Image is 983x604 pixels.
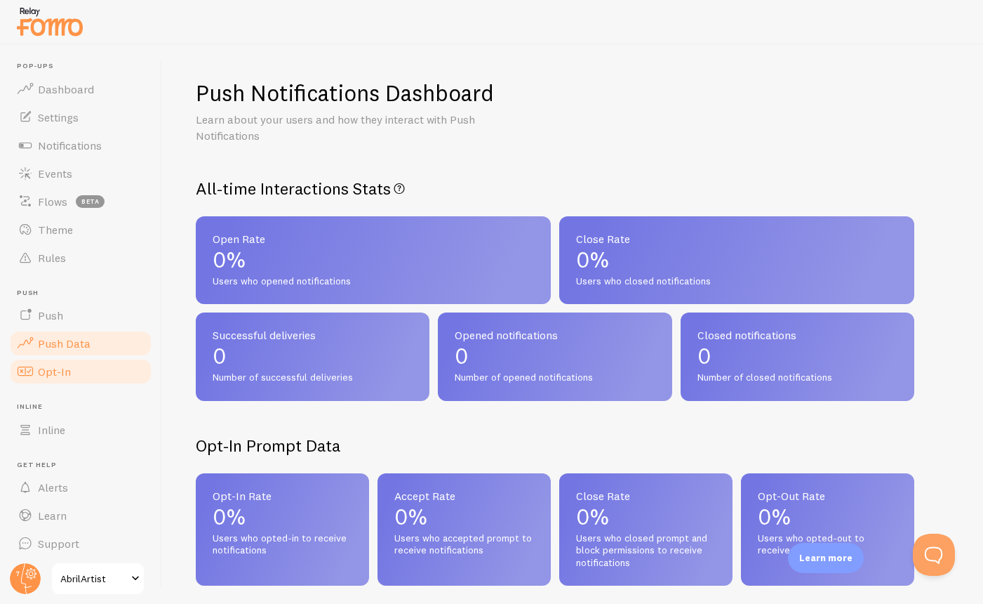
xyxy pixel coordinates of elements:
[38,195,67,209] span: Flows
[15,4,85,39] img: fomo-relay-logo-orange.svg
[8,530,153,558] a: Support
[8,329,153,357] a: Push Data
[8,188,153,216] a: Flows beta
[758,532,897,557] span: Users who opted-out to receive notifications
[17,289,153,298] span: Push
[576,532,716,570] span: Users who closed prompt and block permissions to receive notifications
[455,345,655,367] p: 0
[17,62,153,71] span: Pop-ups
[38,508,67,523] span: Learn
[8,216,153,244] a: Theme
[51,562,145,596] a: AbrilArtist
[758,506,897,528] p: 0%
[38,423,65,437] span: Inline
[8,131,153,159] a: Notifications
[38,308,63,322] span: Push
[17,402,153,412] span: Inline
[38,251,66,265] span: Rules
[455,372,655,384] span: Number of opened notifications
[8,416,153,444] a: Inline
[196,435,914,457] h2: Opt-In Prompt Data
[213,275,534,288] span: Users who opened notifications
[213,249,534,271] p: 0%
[576,249,897,271] p: 0%
[38,110,79,124] span: Settings
[576,233,897,244] span: Close Rate
[8,473,153,501] a: Alerts
[38,537,79,551] span: Support
[213,506,352,528] p: 0%
[38,480,68,494] span: Alerts
[60,570,127,587] span: AbrilArtist
[8,159,153,188] a: Events
[697,372,897,384] span: Number of closed notifications
[38,223,73,237] span: Theme
[799,551,852,565] p: Learn more
[196,112,533,144] p: Learn about your users and how they interact with Push Notifications
[8,103,153,131] a: Settings
[8,75,153,103] a: Dashboard
[17,461,153,470] span: Get Help
[576,506,716,528] p: 0%
[213,329,413,341] span: Successful deliveries
[576,490,716,501] span: Close Rate
[697,329,897,341] span: Closed notifications
[38,82,94,96] span: Dashboard
[8,357,153,386] a: Opt-In
[38,365,71,379] span: Opt-In
[213,372,413,384] span: Number of successful deliveries
[697,345,897,367] p: 0
[76,195,105,208] span: beta
[38,138,102,152] span: Notifications
[394,490,534,501] span: Accept Rate
[213,490,352,501] span: Opt-In Rate
[576,275,897,288] span: Users who closed notifications
[788,543,864,573] div: Learn more
[758,490,897,501] span: Opt-Out Rate
[455,329,655,341] span: Opened notifications
[213,532,352,557] span: Users who opted-in to receive notifications
[196,79,494,107] h1: Push Notifications Dashboard
[213,345,413,367] p: 0
[8,301,153,329] a: Push
[913,534,955,576] iframe: Help Scout Beacon - Open
[38,336,91,350] span: Push Data
[8,244,153,272] a: Rules
[8,501,153,530] a: Learn
[213,233,534,244] span: Open Rate
[394,506,534,528] p: 0%
[394,532,534,557] span: Users who accepted prompt to receive notifications
[196,178,914,199] h2: All-time Interactions Stats
[38,166,72,180] span: Events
